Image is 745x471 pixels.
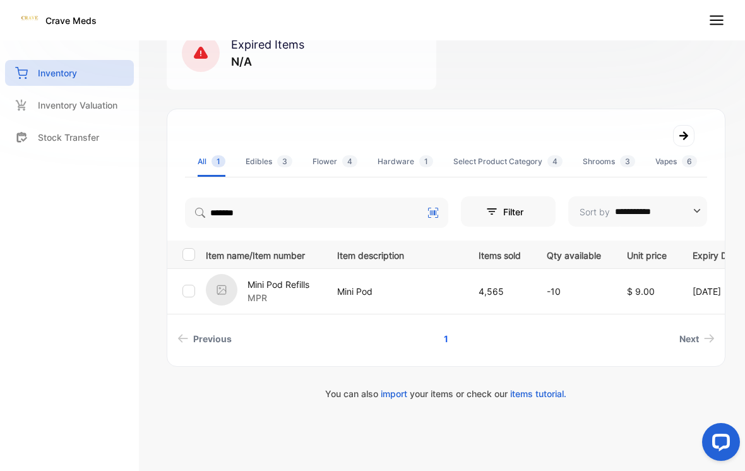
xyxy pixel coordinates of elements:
p: N/A [231,53,304,70]
span: items tutorial. [510,388,566,399]
p: You can also your items or check our [167,387,725,400]
div: Vapes [655,156,697,167]
p: Unit price [627,246,667,262]
span: 3 [277,155,292,167]
img: item [206,274,237,306]
p: Sort by [580,205,610,218]
div: Flower [313,156,357,167]
span: $ 9.00 [627,286,655,297]
a: Stock Transfer [5,124,134,150]
p: Inventory Valuation [38,98,117,112]
p: Item description [337,246,453,262]
p: Item name/Item number [206,246,321,262]
a: Page 1 is your current page [429,327,463,350]
a: Inventory Valuation [5,92,134,118]
p: -10 [547,285,601,298]
div: All [198,156,225,167]
span: Previous [193,332,232,345]
ul: Pagination [167,327,725,350]
span: 1 [419,155,433,167]
span: 6 [682,155,697,167]
a: Inventory [5,60,134,86]
p: Inventory [38,66,77,80]
p: MPR [247,291,309,304]
div: Hardware [378,156,433,167]
span: Next [679,332,699,345]
p: Mini Pod Refills [247,278,309,291]
p: Qty available [547,246,601,262]
iframe: LiveChat chat widget [692,418,745,471]
p: Stock Transfer [38,131,99,144]
img: Logo [20,9,39,28]
span: 4 [342,155,357,167]
button: Sort by [568,196,707,227]
p: Expiry Date [693,246,741,262]
div: Edibles [246,156,292,167]
div: Shrooms [583,156,635,167]
span: 4 [547,155,563,167]
span: Expired Items [231,38,304,51]
p: [DATE] [693,285,741,298]
a: Next page [674,327,720,350]
p: Mini Pod [337,285,453,298]
a: Previous page [172,327,237,350]
p: Crave Meds [45,14,97,27]
span: 3 [620,155,635,167]
span: import [381,388,407,399]
p: 4,565 [479,285,521,298]
p: Items sold [479,246,521,262]
span: 1 [212,155,225,167]
div: Select Product Category [453,156,563,167]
